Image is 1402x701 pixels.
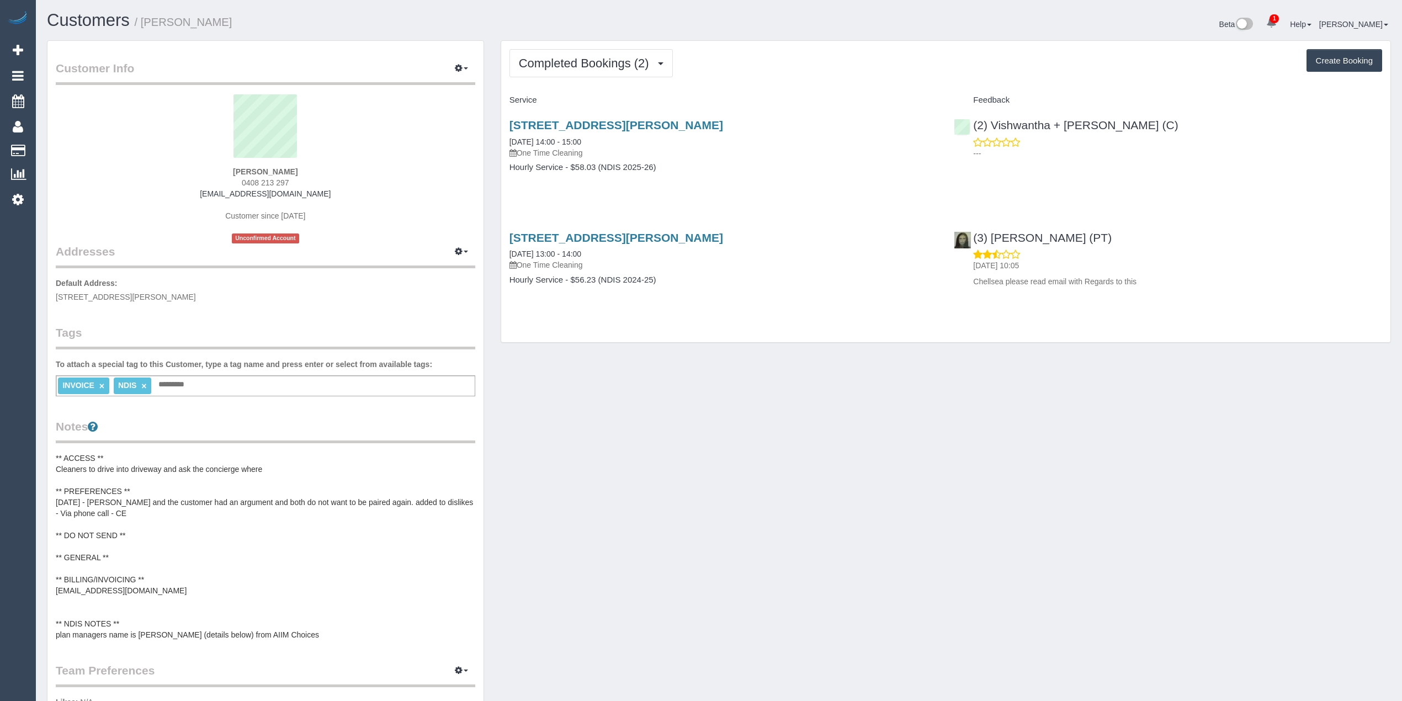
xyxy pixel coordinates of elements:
[225,211,305,220] span: Customer since [DATE]
[1307,49,1382,72] button: Create Booking
[973,260,1382,271] p: [DATE] 10:05
[509,259,938,270] p: One Time Cleaning
[99,381,104,391] a: ×
[56,418,475,443] legend: Notes
[56,662,475,687] legend: Team Preferences
[1290,20,1311,29] a: Help
[56,359,432,370] label: To attach a special tag to this Customer, type a tag name and press enter or select from availabl...
[1261,11,1282,35] a: 1
[509,119,723,131] a: [STREET_ADDRESS][PERSON_NAME]
[954,231,1112,244] a: (3) [PERSON_NAME] (PT)
[973,148,1382,159] p: ---
[233,167,298,176] strong: [PERSON_NAME]
[509,275,938,285] h4: Hourly Service - $56.23 (NDIS 2024-25)
[509,49,673,77] button: Completed Bookings (2)
[509,163,938,172] h4: Hourly Service - $58.03 (NDIS 2025-26)
[519,56,655,70] span: Completed Bookings (2)
[1319,20,1388,29] a: [PERSON_NAME]
[56,453,475,640] pre: ** ACCESS ** Cleaners to drive into driveway and ask the concierge where ** PREFERENCES ** [DATE]...
[509,95,938,105] h4: Service
[62,381,94,390] span: INVOICE
[7,11,29,26] img: Automaid Logo
[242,178,289,187] span: 0408 213 297
[509,249,581,258] a: [DATE] 13:00 - 14:00
[509,137,581,146] a: [DATE] 14:00 - 15:00
[973,276,1382,287] p: Chellsea please read email with Regards to this
[954,95,1382,105] h4: Feedback
[47,10,130,30] a: Customers
[56,293,196,301] span: [STREET_ADDRESS][PERSON_NAME]
[954,232,971,248] img: (3) Brooke Godsell (PT)
[141,381,146,391] a: ×
[200,189,331,198] a: [EMAIL_ADDRESS][DOMAIN_NAME]
[509,231,723,244] a: [STREET_ADDRESS][PERSON_NAME]
[509,147,938,158] p: One Time Cleaning
[135,16,232,28] small: / [PERSON_NAME]
[232,233,299,243] span: Unconfirmed Account
[1270,14,1279,23] span: 1
[118,381,136,390] span: NDIS
[56,60,475,85] legend: Customer Info
[954,119,1178,131] a: (2) Vishwantha + [PERSON_NAME] (C)
[1219,20,1254,29] a: Beta
[1235,18,1253,32] img: New interface
[56,325,475,349] legend: Tags
[56,278,118,289] label: Default Address:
